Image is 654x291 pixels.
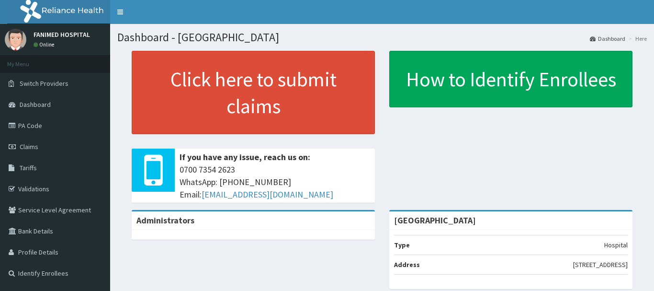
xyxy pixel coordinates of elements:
a: Online [34,41,56,48]
li: Here [626,35,647,43]
span: Switch Providers [20,79,68,88]
span: Tariffs [20,163,37,172]
p: FANIMED HOSPITAL [34,31,90,38]
a: Dashboard [590,35,625,43]
span: 0700 7354 2623 WhatsApp: [PHONE_NUMBER] Email: [180,163,370,200]
h1: Dashboard - [GEOGRAPHIC_DATA] [117,31,647,44]
a: Click here to submit claims [132,51,375,134]
strong: [GEOGRAPHIC_DATA] [394,215,476,226]
p: Hospital [604,240,628,250]
span: Claims [20,142,38,151]
a: [EMAIL_ADDRESS][DOMAIN_NAME] [202,189,333,200]
b: Type [394,241,410,249]
p: [STREET_ADDRESS] [573,260,628,269]
b: Administrators [136,215,194,226]
img: User Image [5,29,26,50]
a: How to Identify Enrollees [389,51,632,107]
b: If you have any issue, reach us on: [180,151,310,163]
span: Dashboard [20,100,51,109]
b: Address [394,260,420,269]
